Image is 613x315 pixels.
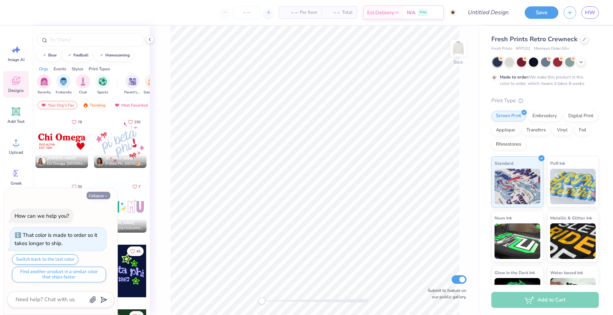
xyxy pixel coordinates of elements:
[574,125,591,136] div: Foil
[283,9,298,16] span: – –
[128,77,137,86] img: Parent's Weekend Image
[124,74,140,95] div: filter for Parent's Weekend
[258,297,265,304] div: Accessibility label
[491,125,520,136] div: Applique
[124,90,140,95] span: Parent's Weekend
[495,223,540,259] img: Neon Ink
[500,74,587,87] div: We make this product in this color to order, which means it takes 8 weeks.
[12,267,106,282] button: Find another product in a similar color that ships faster
[424,287,466,300] label: Submit to feature on our public gallery.
[60,77,67,86] img: Fraternity Image
[491,46,512,52] span: Fresh Prints
[407,9,415,16] span: N/A
[326,9,340,16] span: – –
[134,120,140,124] span: 230
[491,35,578,43] span: Fresh Prints Retro Crewneck
[500,74,529,80] strong: Made to order:
[550,278,596,314] img: Water based Ink
[38,90,51,95] span: Sorority
[78,185,82,189] span: 30
[7,119,24,124] span: Add Text
[15,232,97,247] div: That color is made to order so it takes longer to ship.
[68,117,85,127] button: Like
[342,9,353,16] span: Total
[72,66,83,72] div: Styles
[12,254,78,265] button: Switch back to the last color
[585,9,595,17] span: HW
[76,74,90,95] button: filter button
[454,59,463,65] div: Back
[89,66,110,72] div: Print Types
[9,150,23,155] span: Upload
[111,101,151,109] div: Most Favorited
[233,6,260,19] input: – –
[522,125,550,136] div: Transfers
[76,74,90,95] div: filter for Club
[300,9,317,16] span: Per Item
[98,53,104,58] img: trend_line.gif
[8,88,24,93] span: Designs
[367,9,394,16] span: Est. Delivery
[138,185,140,189] span: 7
[56,90,72,95] span: Fraternity
[79,90,87,95] span: Club
[56,74,72,95] div: filter for Fraternity
[491,111,526,121] div: Screen Print
[8,57,24,63] span: Image AI
[49,36,140,43] input: Try "Alpha"
[525,6,558,19] button: Save
[495,269,535,276] span: Glow in the Dark Ink
[37,74,51,95] div: filter for Sorority
[37,50,60,61] button: bear
[491,139,526,150] div: Rhinestones
[495,214,512,222] span: Neon Ink
[39,66,48,72] div: Orgs
[73,53,89,57] div: football
[48,53,57,57] div: bear
[11,180,22,186] span: Greek
[491,97,599,105] div: Print Type
[148,77,156,86] img: Game Day Image
[516,46,530,52] span: # FP102
[129,182,144,191] button: Like
[40,77,48,86] img: Sorority Image
[87,192,110,199] button: Collapse
[95,74,110,95] button: filter button
[79,101,109,109] div: Trending
[97,90,108,95] span: Sports
[420,10,426,15] span: Free
[94,50,133,61] button: homecoming
[41,103,46,108] img: most_fav.gif
[83,103,88,108] img: trending.gif
[105,161,144,167] span: Pi Beta Phi, [GEOGRAPHIC_DATA][US_STATE]
[144,90,160,95] span: Game Day
[37,74,51,95] button: filter button
[528,111,562,121] div: Embroidery
[79,77,87,86] img: Club Image
[54,66,66,72] div: Events
[136,250,140,253] span: 45
[124,74,140,95] button: filter button
[581,6,599,19] a: HW
[127,246,144,256] button: Like
[550,214,592,222] span: Metallic & Glitter Ink
[144,74,160,95] div: filter for Game Day
[66,53,72,58] img: trend_line.gif
[550,269,583,276] span: Water based Ink
[105,221,135,226] span: [PERSON_NAME]
[105,226,144,231] span: Phi Mu, [GEOGRAPHIC_DATA]
[564,111,598,121] div: Digital Print
[125,117,144,127] button: Like
[462,5,514,20] input: Untitled Design
[47,156,76,161] span: [PERSON_NAME]
[68,182,85,191] button: Like
[38,101,77,109] div: Your Org's Fav
[550,169,596,204] img: Puff Ink
[552,125,572,136] div: Vinyl
[99,77,107,86] img: Sports Image
[105,156,135,161] span: [PERSON_NAME]
[144,74,160,95] button: filter button
[95,74,110,95] div: filter for Sports
[41,53,47,58] img: trend_line.gif
[114,103,120,108] img: most_fav.gif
